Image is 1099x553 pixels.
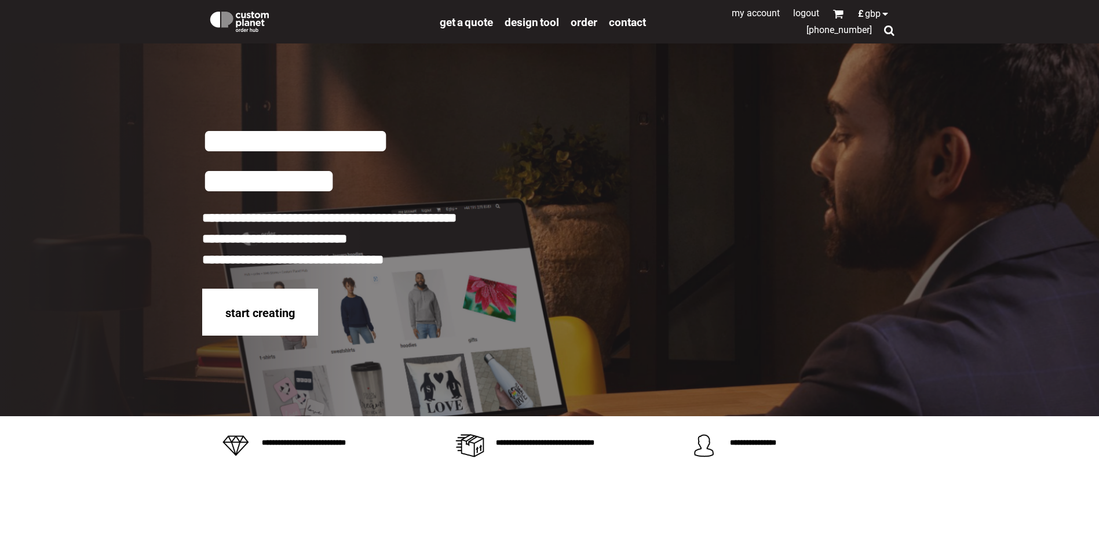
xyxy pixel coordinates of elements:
a: get a quote [440,15,493,28]
span: order [571,16,597,29]
a: order [571,15,597,28]
a: My Account [732,8,780,19]
img: Custom Planet [208,9,271,32]
span: Contact [609,16,646,29]
span: [PHONE_NUMBER] [806,24,872,35]
a: Custom Planet [202,3,434,38]
a: design tool [505,15,559,28]
span: get a quote [440,16,493,29]
span: £ [858,9,865,19]
a: Logout [793,8,819,19]
span: GBP [865,9,881,19]
a: Contact [609,15,646,28]
span: design tool [505,16,559,29]
span: start creating [225,306,295,320]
